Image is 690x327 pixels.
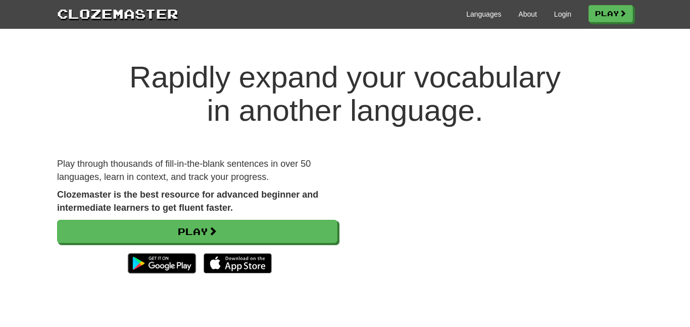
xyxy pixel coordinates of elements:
[588,5,633,22] a: Play
[466,9,501,19] a: Languages
[123,248,201,278] img: Get it on Google Play
[554,9,571,19] a: Login
[518,9,537,19] a: About
[57,158,337,183] p: Play through thousands of fill-in-the-blank sentences in over 50 languages, learn in context, and...
[204,253,272,273] img: Download_on_the_App_Store_Badge_US-UK_135x40-25178aeef6eb6b83b96f5f2d004eda3bffbb37122de64afbaef7...
[57,190,318,213] strong: Clozemaster is the best resource for advanced beginner and intermediate learners to get fluent fa...
[57,220,337,243] a: Play
[57,4,178,23] a: Clozemaster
